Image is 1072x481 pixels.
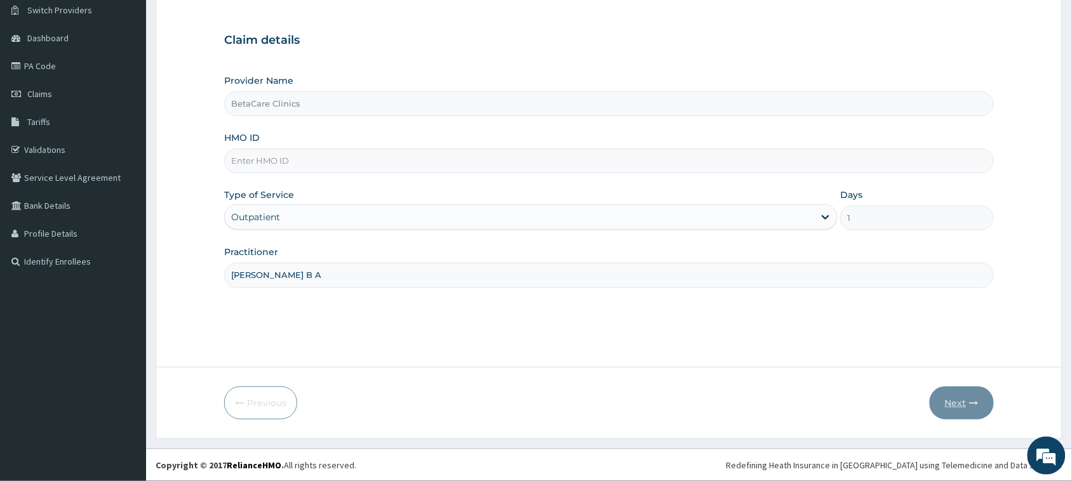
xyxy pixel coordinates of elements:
img: d_794563401_company_1708531726252_794563401 [23,63,51,95]
button: Next [930,386,994,419]
label: Type of Service [224,188,294,201]
strong: Copyright © 2017 . [156,459,284,471]
label: HMO ID [224,131,260,144]
span: Switch Providers [27,4,92,16]
span: Claims [27,88,52,100]
label: Days [840,188,862,201]
textarea: Type your message and hit 'Enter' [6,346,242,391]
footer: All rights reserved. [146,449,1072,481]
input: Enter HMO ID [224,148,994,173]
a: RelianceHMO [227,459,281,471]
div: Outpatient [231,211,280,223]
span: We're online! [74,160,175,288]
span: Tariffs [27,116,50,128]
div: Minimize live chat window [208,6,239,37]
label: Practitioner [224,246,278,258]
div: Redefining Heath Insurance in [GEOGRAPHIC_DATA] using Telemedicine and Data Science! [727,459,1062,471]
div: Chat with us now [66,71,213,88]
h3: Claim details [224,34,994,48]
input: Enter Name [224,263,994,287]
span: Dashboard [27,32,69,44]
button: Previous [224,386,297,419]
label: Provider Name [224,74,293,87]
